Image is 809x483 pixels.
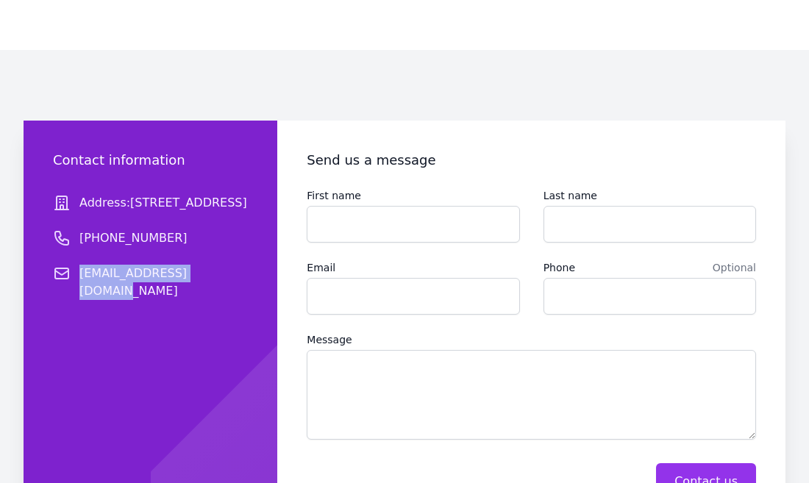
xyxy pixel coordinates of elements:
[544,188,756,203] label: Last name
[307,188,519,203] label: First name
[53,150,248,171] h3: Contact information
[307,332,352,347] label: Message
[79,265,248,300] span: [EMAIL_ADDRESS][DOMAIN_NAME]
[307,260,519,275] label: Email
[544,260,575,275] label: Phone
[79,194,247,212] span: Address:[STREET_ADDRESS]
[307,150,756,171] h3: Send us a message
[79,229,188,247] span: [PHONE_NUMBER]
[713,260,756,275] span: Optional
